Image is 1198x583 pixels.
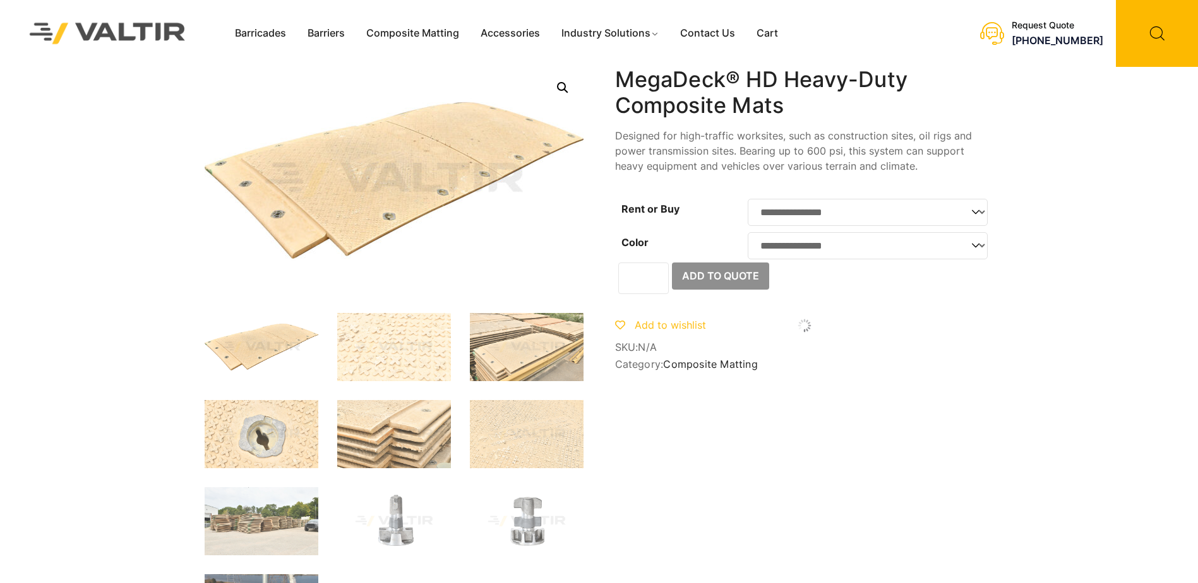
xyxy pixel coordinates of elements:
span: SKU: [615,341,994,353]
a: Composite Matting [356,24,470,43]
label: Rent or Buy [621,203,680,215]
input: Product quantity [618,262,669,294]
img: MegaDeck_9.jpg [470,400,584,468]
a: Industry Solutions [551,24,670,43]
p: Designed for high-traffic worksites, such as construction sites, oil rigs and power transmission ... [615,128,994,174]
label: Color [621,236,649,249]
img: MegaDeck_2.jpg [205,487,318,555]
img: MegaDeck_8.jpg [337,400,451,468]
span: Category: [615,358,994,370]
a: Accessories [470,24,551,43]
img: Valtir Rentals [13,6,202,60]
div: Request Quote [1012,20,1103,31]
a: Composite Matting [663,358,757,370]
span: N/A [638,341,657,353]
h1: MegaDeck® HD Heavy-Duty Composite Mats [615,67,994,119]
button: Add to Quote [672,262,769,290]
a: Contact Us [669,24,746,43]
img: MegaDeck_7.jpg [205,400,318,468]
a: Barriers [297,24,356,43]
a: Barricades [224,24,297,43]
a: [PHONE_NUMBER] [1012,34,1103,47]
img: MegaDeck_1.jpg [337,313,451,381]
img: MegaDeck_3Q.jpg [205,313,318,381]
img: SinglePanelHW_3Q.jpg [470,487,584,555]
img: SinglePanelHW_Side.jpg [337,487,451,555]
a: Cart [746,24,789,43]
img: MegaDeck_3Q [205,67,584,294]
img: MegaDeck_3.jpg [470,313,584,381]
